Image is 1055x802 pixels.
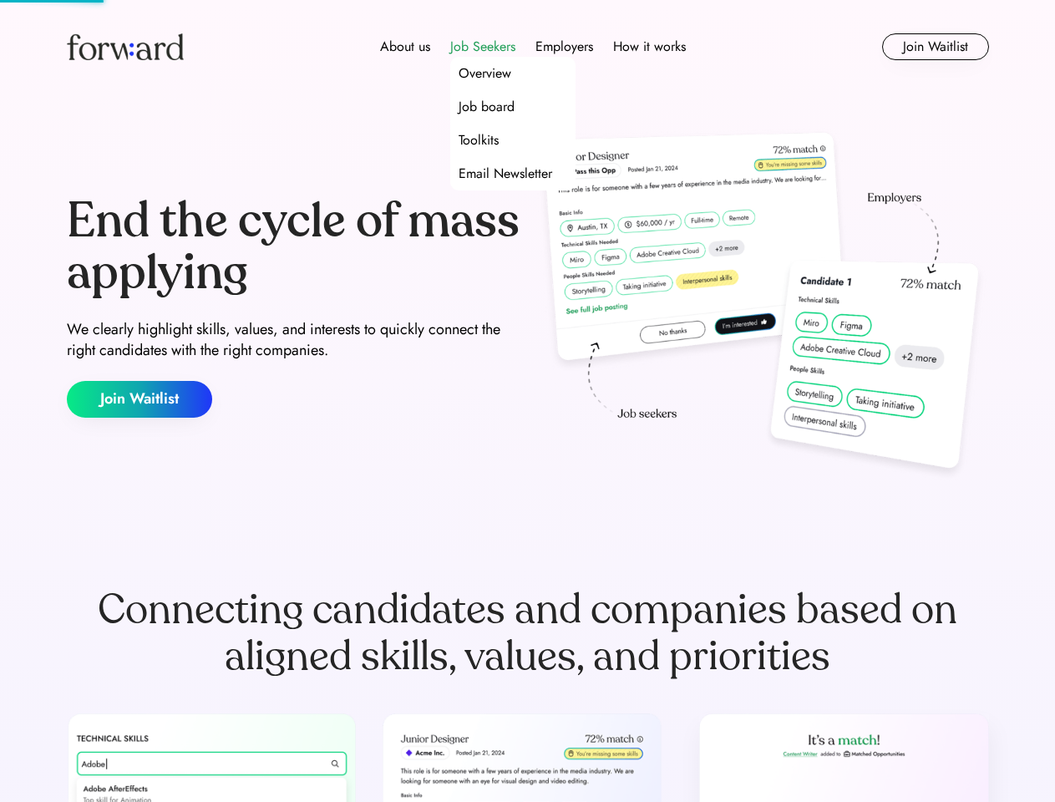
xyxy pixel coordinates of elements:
[67,586,989,680] div: Connecting candidates and companies based on aligned skills, values, and priorities
[67,381,212,418] button: Join Waitlist
[67,33,184,60] img: Forward logo
[882,33,989,60] button: Join Waitlist
[535,127,989,486] img: hero-image.png
[459,97,515,117] div: Job board
[450,37,515,57] div: Job Seekers
[459,63,511,84] div: Overview
[67,195,521,298] div: End the cycle of mass applying
[459,130,499,150] div: Toolkits
[459,164,552,184] div: Email Newsletter
[613,37,686,57] div: How it works
[535,37,593,57] div: Employers
[380,37,430,57] div: About us
[67,319,521,361] div: We clearly highlight skills, values, and interests to quickly connect the right candidates with t...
